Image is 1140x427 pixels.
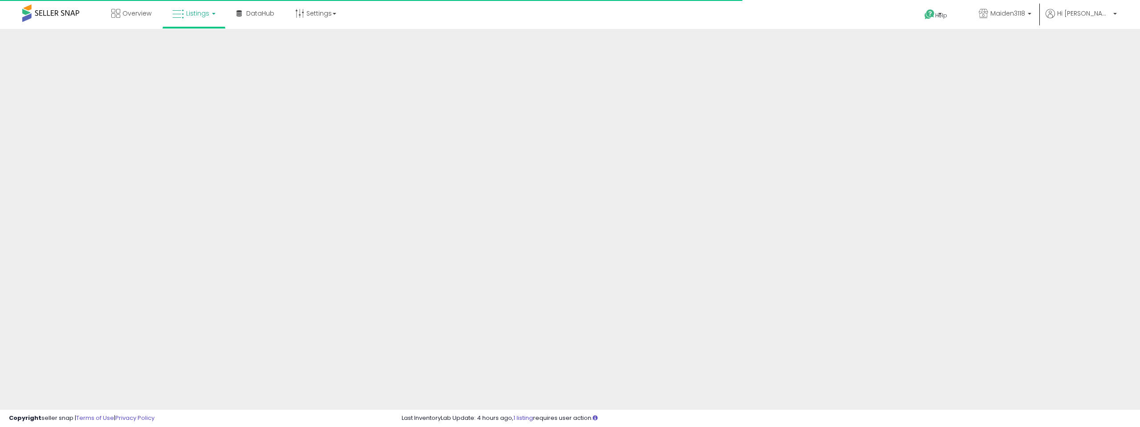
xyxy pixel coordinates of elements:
[1057,9,1111,18] span: Hi [PERSON_NAME]
[246,9,274,18] span: DataHub
[917,2,965,29] a: Help
[186,9,209,18] span: Listings
[990,9,1025,18] span: Maiden3118
[935,12,947,19] span: Help
[924,9,935,20] i: Get Help
[122,9,151,18] span: Overview
[1046,9,1117,29] a: Hi [PERSON_NAME]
